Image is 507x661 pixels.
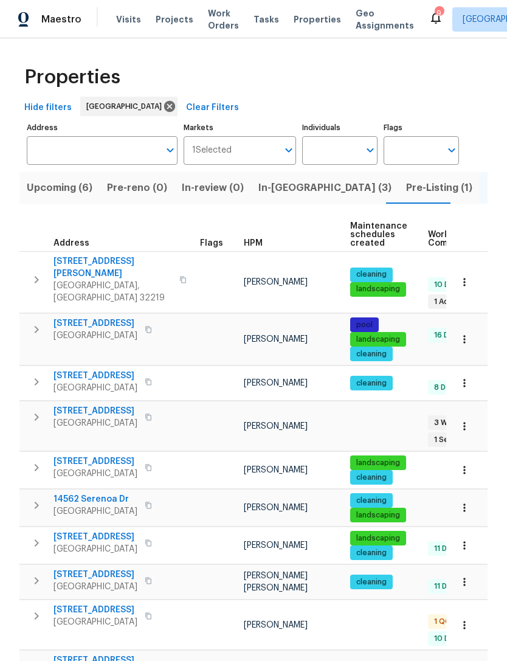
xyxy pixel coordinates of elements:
span: pool [351,320,378,330]
button: Open [362,142,379,159]
span: Visits [116,13,141,26]
span: landscaping [351,334,405,345]
span: [STREET_ADDRESS] [53,317,137,330]
span: 14562 Serenoa Dr [53,493,137,505]
label: Flags [384,124,459,131]
span: cleaning [351,349,391,359]
span: [PERSON_NAME] [244,335,308,344]
span: Work Order Completion [428,230,505,247]
span: 10 Done [429,634,468,644]
span: cleaning [351,378,391,389]
span: landscaping [351,284,405,294]
span: Maestro [41,13,81,26]
span: In-review (0) [182,179,244,196]
span: cleaning [351,472,391,483]
span: 1 Accepted [429,297,480,307]
span: Address [53,239,89,247]
span: Properties [24,71,120,83]
button: Open [443,142,460,159]
span: [GEOGRAPHIC_DATA] [53,417,137,429]
label: Individuals [302,124,378,131]
span: Flags [200,239,223,247]
button: Open [280,142,297,159]
span: [GEOGRAPHIC_DATA] [53,382,137,394]
span: [GEOGRAPHIC_DATA] [86,100,167,112]
span: 8 Done [429,382,464,393]
span: Geo Assignments [356,7,414,32]
span: 16 Done [429,330,467,341]
span: [STREET_ADDRESS] [53,604,137,616]
span: Upcoming (6) [27,179,92,196]
span: 11 Done [429,581,466,592]
span: [STREET_ADDRESS] [53,569,137,581]
span: HPM [244,239,263,247]
span: 1 Sent [429,435,461,445]
span: [STREET_ADDRESS] [53,531,137,543]
span: Projects [156,13,193,26]
div: [GEOGRAPHIC_DATA] [80,97,178,116]
span: landscaping [351,510,405,521]
label: Address [27,124,178,131]
span: 1 QC [429,617,455,627]
span: [GEOGRAPHIC_DATA] [53,468,137,480]
span: [GEOGRAPHIC_DATA] [53,505,137,517]
button: Open [162,142,179,159]
span: Hide filters [24,100,72,116]
span: [PERSON_NAME] [244,379,308,387]
span: cleaning [351,548,391,558]
span: [PERSON_NAME] [244,621,308,629]
label: Markets [184,124,297,131]
span: Work Orders [208,7,239,32]
span: In-[GEOGRAPHIC_DATA] (3) [258,179,391,196]
span: landscaping [351,458,405,468]
span: [GEOGRAPHIC_DATA] [53,616,137,628]
span: [GEOGRAPHIC_DATA], [GEOGRAPHIC_DATA] 32219 [53,280,172,304]
span: [STREET_ADDRESS] [53,405,137,417]
span: [GEOGRAPHIC_DATA] [53,543,137,555]
span: Tasks [253,15,279,24]
span: Maintenance schedules created [350,222,407,247]
div: 9 [435,7,443,19]
span: 10 Done [429,280,468,290]
button: Clear Filters [181,97,244,119]
span: Pre-Listing (1) [406,179,472,196]
span: 11 Done [429,544,466,554]
span: Pre-reno (0) [107,179,167,196]
span: Properties [294,13,341,26]
span: landscaping [351,533,405,544]
button: Hide filters [19,97,77,119]
span: [PERSON_NAME] [244,541,308,550]
span: [PERSON_NAME] [PERSON_NAME] [244,572,308,592]
span: 1 Selected [192,145,232,156]
span: [STREET_ADDRESS][PERSON_NAME] [53,255,172,280]
span: [STREET_ADDRESS] [53,455,137,468]
span: [PERSON_NAME] [244,278,308,286]
span: cleaning [351,269,391,280]
span: 3 WIP [429,418,458,428]
span: [GEOGRAPHIC_DATA] [53,581,137,593]
span: [PERSON_NAME] [244,422,308,431]
span: [STREET_ADDRESS] [53,370,137,382]
span: [PERSON_NAME] [244,466,308,474]
span: Clear Filters [186,100,239,116]
span: cleaning [351,496,391,506]
span: [GEOGRAPHIC_DATA] [53,330,137,342]
span: [PERSON_NAME] [244,504,308,512]
span: cleaning [351,577,391,587]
